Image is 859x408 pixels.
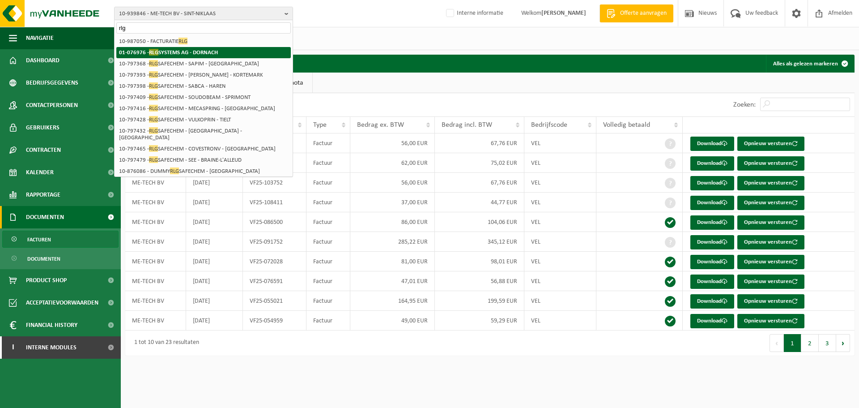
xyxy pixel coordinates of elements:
[435,212,524,232] td: 104,06 EUR
[186,232,243,252] td: [DATE]
[186,173,243,193] td: [DATE]
[2,231,119,248] a: Facturen
[125,173,186,193] td: ME-TECH BV
[350,133,435,153] td: 56,00 EUR
[116,103,291,114] li: 10-797416 - SAFECHEM - MECASPRING - [GEOGRAPHIC_DATA]
[26,94,78,116] span: Contactpersonen
[600,4,673,22] a: Offerte aanvragen
[306,291,350,311] td: Factuur
[116,92,291,103] li: 10-797409 - SAFECHEM - SOUDOBEAM - SPRIMONT
[119,7,281,21] span: 10-939846 - ME-TECH BV - SINT-NIKLAAS
[119,49,218,56] strong: 01-076976 - SYSTEMS AG - DORNACH
[435,271,524,291] td: 56,88 EUR
[27,250,60,267] span: Documenten
[801,334,819,352] button: 2
[186,271,243,291] td: [DATE]
[306,252,350,271] td: Factuur
[116,36,291,47] li: 10-987050 - FACTURATIE
[114,7,293,20] button: 10-939846 - ME-TECH BV - SINT-NIKLAAS
[313,121,327,129] span: Type
[737,294,804,309] button: Opnieuw versturen
[690,137,734,151] a: Download
[690,176,734,190] a: Download
[26,336,77,359] span: Interne modules
[784,334,801,352] button: 1
[26,184,60,206] span: Rapportage
[690,235,734,249] a: Download
[306,133,350,153] td: Factuur
[149,156,158,163] span: RLG
[125,252,186,271] td: ME-TECH BV
[435,232,524,252] td: 345,12 EUR
[27,231,51,248] span: Facturen
[125,232,186,252] td: ME-TECH BV
[524,291,596,311] td: VEL
[116,58,291,69] li: 10-797368 - SAFECHEM - SAPIM - [GEOGRAPHIC_DATA]
[690,215,734,230] a: Download
[306,271,350,291] td: Factuur
[243,173,306,193] td: VF25-103752
[170,167,179,174] span: RLG
[26,116,60,139] span: Gebruikers
[26,161,54,184] span: Kalender
[26,269,67,292] span: Product Shop
[737,137,804,151] button: Opnieuw versturen
[524,311,596,331] td: VEL
[116,125,291,143] li: 10-797432 - SAFECHEM - [GEOGRAPHIC_DATA] - [GEOGRAPHIC_DATA]
[350,311,435,331] td: 49,00 EUR
[737,255,804,269] button: Opnieuw versturen
[26,72,78,94] span: Bedrijfsgegevens
[149,82,158,89] span: RLG
[243,252,306,271] td: VF25-072028
[306,153,350,173] td: Factuur
[26,27,54,49] span: Navigatie
[26,49,60,72] span: Dashboard
[306,173,350,193] td: Factuur
[243,232,306,252] td: VF25-091752
[350,252,435,271] td: 81,00 EUR
[186,291,243,311] td: [DATE]
[770,334,784,352] button: Previous
[125,311,186,331] td: ME-TECH BV
[116,114,291,125] li: 10-797428 - SAFECHEM - VULKOPRIN - TIELT
[186,311,243,331] td: [DATE]
[116,22,291,34] input: Zoeken naar gekoppelde vestigingen
[737,314,804,328] button: Opnieuw versturen
[690,255,734,269] a: Download
[243,311,306,331] td: VF25-054959
[116,166,291,177] li: 10-876086 - DUMMY SAFECHEM - [GEOGRAPHIC_DATA]
[444,7,503,20] label: Interne informatie
[435,193,524,212] td: 44,77 EUR
[243,212,306,232] td: VF25-086500
[435,153,524,173] td: 75,02 EUR
[125,212,186,232] td: ME-TECH BV
[149,71,158,78] span: RLG
[737,235,804,249] button: Opnieuw versturen
[2,250,119,267] a: Documenten
[243,193,306,212] td: VF25-108411
[435,133,524,153] td: 67,76 EUR
[116,81,291,92] li: 10-797398 - SAFECHEM - SABCA - HAREN
[435,173,524,193] td: 67,76 EUR
[524,271,596,291] td: VEL
[836,334,850,352] button: Next
[737,156,804,171] button: Opnieuw versturen
[186,193,243,212] td: [DATE]
[306,193,350,212] td: Factuur
[26,314,77,336] span: Financial History
[618,9,669,18] span: Offerte aanvragen
[306,212,350,232] td: Factuur
[541,10,586,17] strong: [PERSON_NAME]
[9,336,17,359] span: I
[306,311,350,331] td: Factuur
[737,275,804,289] button: Opnieuw versturen
[149,49,158,56] span: RLG
[350,193,435,212] td: 37,00 EUR
[435,311,524,331] td: 59,29 EUR
[306,232,350,252] td: Factuur
[737,196,804,210] button: Opnieuw versturen
[690,156,734,171] a: Download
[819,334,836,352] button: 3
[116,69,291,81] li: 10-797393 - SAFECHEM - [PERSON_NAME] - KORTEMARK
[435,291,524,311] td: 199,59 EUR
